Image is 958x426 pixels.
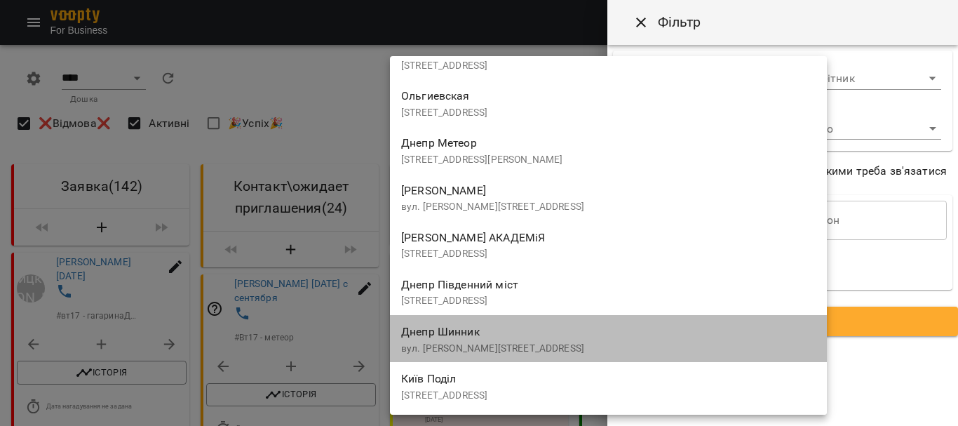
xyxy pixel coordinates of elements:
span: Ольгиевская [401,89,470,102]
p: [STREET_ADDRESS] [401,389,816,403]
p: [STREET_ADDRESS] [401,106,816,120]
p: вул. [PERSON_NAME][STREET_ADDRESS] [401,200,816,214]
span: Днепр Метеор [401,136,477,149]
p: [STREET_ADDRESS][PERSON_NAME] [401,153,816,167]
p: вул. [PERSON_NAME][STREET_ADDRESS] [401,342,816,356]
p: [STREET_ADDRESS] [401,59,816,73]
span: [PERSON_NAME] АКАДЕМіЯ [401,231,545,244]
span: Днепр Південний міст [401,278,518,291]
p: [STREET_ADDRESS] [401,294,816,308]
p: [STREET_ADDRESS] [401,247,816,261]
span: Київ Поділ [401,372,456,385]
span: [PERSON_NAME] [401,184,486,197]
span: Днепр Шинник [401,325,480,338]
